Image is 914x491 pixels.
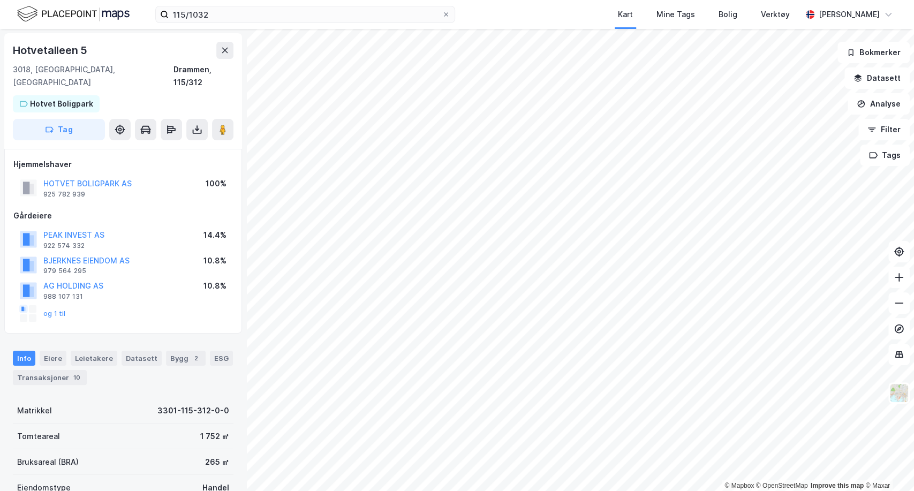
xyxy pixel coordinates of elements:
[819,8,880,21] div: [PERSON_NAME]
[889,383,909,403] img: Z
[13,158,233,171] div: Hjemmelshaver
[719,8,737,21] div: Bolig
[206,177,226,190] div: 100%
[756,482,808,489] a: OpenStreetMap
[13,351,35,366] div: Info
[13,63,173,89] div: 3018, [GEOGRAPHIC_DATA], [GEOGRAPHIC_DATA]
[122,351,162,366] div: Datasett
[858,119,910,140] button: Filter
[618,8,633,21] div: Kart
[860,145,910,166] button: Tags
[191,353,201,364] div: 2
[13,370,87,385] div: Transaksjoner
[17,404,52,417] div: Matrikkel
[13,209,233,222] div: Gårdeiere
[200,430,229,443] div: 1 752 ㎡
[13,42,89,59] div: Hotvetalleen 5
[157,404,229,417] div: 3301-115-312-0-0
[203,280,226,292] div: 10.8%
[43,267,86,275] div: 979 564 295
[17,456,79,469] div: Bruksareal (BRA)
[43,292,83,301] div: 988 107 131
[17,5,130,24] img: logo.f888ab2527a4732fd821a326f86c7f29.svg
[17,430,60,443] div: Tomteareal
[71,372,82,383] div: 10
[203,229,226,241] div: 14.4%
[761,8,790,21] div: Verktøy
[724,482,754,489] a: Mapbox
[844,67,910,89] button: Datasett
[656,8,695,21] div: Mine Tags
[40,351,66,366] div: Eiere
[210,351,233,366] div: ESG
[71,351,117,366] div: Leietakere
[30,97,93,110] div: Hotvet Boligpark
[203,254,226,267] div: 10.8%
[860,440,914,491] div: Kontrollprogram for chat
[860,440,914,491] iframe: Chat Widget
[43,190,85,199] div: 925 782 939
[13,119,105,140] button: Tag
[837,42,910,63] button: Bokmerker
[848,93,910,115] button: Analyse
[169,6,442,22] input: Søk på adresse, matrikkel, gårdeiere, leietakere eller personer
[205,456,229,469] div: 265 ㎡
[173,63,233,89] div: Drammen, 115/312
[43,241,85,250] div: 922 574 332
[166,351,206,366] div: Bygg
[811,482,864,489] a: Improve this map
